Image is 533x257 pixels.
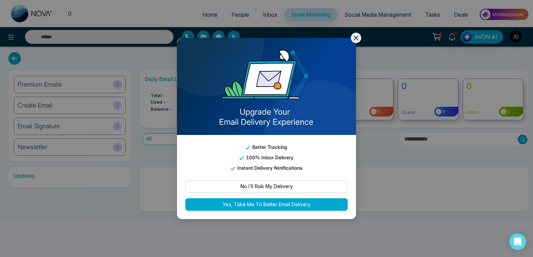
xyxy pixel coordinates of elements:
p: Instant Delivery Notifications [185,164,348,172]
img: tick_email_template.svg [246,146,250,150]
img: tick_email_template.svg [231,167,235,170]
img: email_template_bg.png [177,38,356,135]
button: Yes, Take Me To Better Email Delivery [185,198,348,211]
p: Better Tracking [185,143,348,151]
button: No I'll Risk My Delivery [185,180,348,193]
div: Open Intercom Messenger [509,233,526,250]
p: 100% Inbox Delivery [185,154,348,161]
img: tick_email_template.svg [239,156,244,160]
